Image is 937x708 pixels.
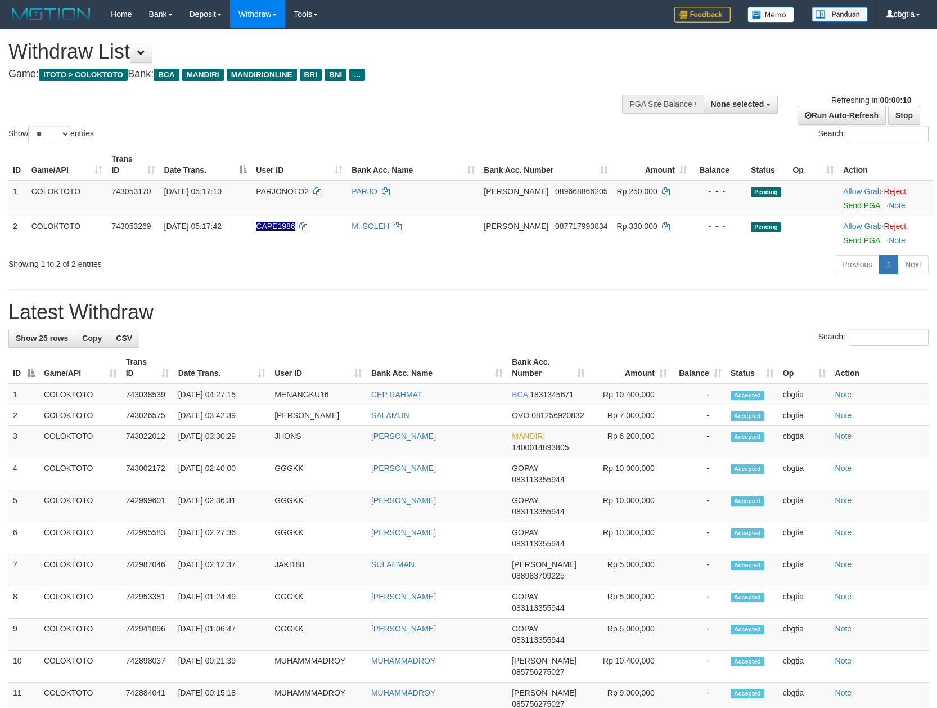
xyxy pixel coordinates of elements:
[672,651,726,683] td: -
[371,560,415,569] a: SULAEMAN
[888,106,920,125] a: Stop
[731,561,764,570] span: Accepted
[512,571,564,580] span: Copy 088983709225 to clipboard
[39,619,121,651] td: COLOKTOTO
[843,187,881,196] a: Allow Grab
[512,475,564,484] span: Copy 083113355944 to clipboard
[555,187,607,196] span: Copy 089668866205 to clipboard
[371,688,435,697] a: MUHAMMADROY
[843,222,884,231] span: ·
[121,586,174,619] td: 742953381
[121,490,174,522] td: 742999601
[270,458,367,490] td: GGGKK
[121,352,174,384] th: Trans ID: activate to sort column ascending
[589,522,672,554] td: Rp 10,000,000
[672,490,726,522] td: -
[884,222,907,231] a: Reject
[555,222,607,231] span: Copy 087717993834 to clipboard
[589,490,672,522] td: Rp 10,000,000
[843,187,884,196] span: ·
[672,405,726,426] td: -
[849,126,929,142] input: Search:
[270,384,367,405] td: MENANGKU16
[174,554,270,586] td: [DATE] 02:12:37
[270,619,367,651] td: GGGKK
[589,554,672,586] td: Rp 5,000,000
[512,560,576,569] span: [PERSON_NAME]
[174,426,270,458] td: [DATE] 03:30:29
[512,464,538,473] span: GOPAY
[111,187,151,196] span: 743053170
[711,100,764,109] span: None selected
[371,411,409,420] a: SALAMUN
[731,657,764,666] span: Accepted
[121,426,174,458] td: 743022012
[512,411,529,420] span: OVO
[751,222,781,232] span: Pending
[270,651,367,683] td: MUHAMMMADROY
[835,390,852,399] a: Note
[512,656,576,665] span: [PERSON_NAME]
[116,334,132,343] span: CSV
[751,187,781,197] span: Pending
[16,334,68,343] span: Show 25 rows
[39,522,121,554] td: COLOKTOTO
[512,432,545,441] span: MANDIRI
[818,329,929,346] label: Search:
[879,255,898,274] a: 1
[121,554,174,586] td: 742987046
[726,352,778,384] th: Status: activate to sort column ascending
[8,619,39,651] td: 9
[731,432,764,442] span: Accepted
[589,619,672,651] td: Rp 5,000,000
[8,301,929,324] h1: Latest Withdraw
[270,586,367,619] td: GGGKK
[622,95,703,114] div: PGA Site Balance /
[589,384,672,405] td: Rp 10,400,000
[589,405,672,426] td: Rp 7,000,000
[835,464,852,473] a: Note
[798,106,886,125] a: Run Auto-Refresh
[8,522,39,554] td: 6
[8,41,614,63] h1: Withdraw List
[589,426,672,458] td: Rp 6,200,000
[512,592,538,601] span: GOPAY
[352,222,389,231] a: M. SOLEH
[589,458,672,490] td: Rp 10,000,000
[696,186,742,197] div: - - -
[121,651,174,683] td: 742898037
[27,149,107,181] th: Game/API: activate to sort column ascending
[672,522,726,554] td: -
[731,464,764,474] span: Accepted
[39,405,121,426] td: COLOKTOTO
[160,149,252,181] th: Date Trans.: activate to sort column descending
[8,329,75,348] a: Show 25 rows
[256,187,309,196] span: PARJONOTO2
[174,458,270,490] td: [DATE] 02:40:00
[8,254,382,270] div: Showing 1 to 2 of 2 entries
[835,592,852,601] a: Note
[484,187,548,196] span: [PERSON_NAME]
[164,187,222,196] span: [DATE] 05:17:10
[843,201,880,210] a: Send PGA
[39,352,121,384] th: Game/API: activate to sort column ascending
[270,352,367,384] th: User ID: activate to sort column ascending
[270,426,367,458] td: JHONS
[672,586,726,619] td: -
[692,149,746,181] th: Balance
[778,554,831,586] td: cbgtia
[778,405,831,426] td: cbgtia
[39,384,121,405] td: COLOKTOTO
[8,216,27,250] td: 2
[8,6,94,23] img: MOTION_logo.png
[778,384,831,405] td: cbgtia
[731,593,764,602] span: Accepted
[352,187,377,196] a: PARJO
[731,496,764,506] span: Accepted
[82,334,102,343] span: Copy
[174,352,270,384] th: Date Trans.: activate to sort column ascending
[75,329,109,348] a: Copy
[8,554,39,586] td: 7
[835,528,852,537] a: Note
[8,586,39,619] td: 8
